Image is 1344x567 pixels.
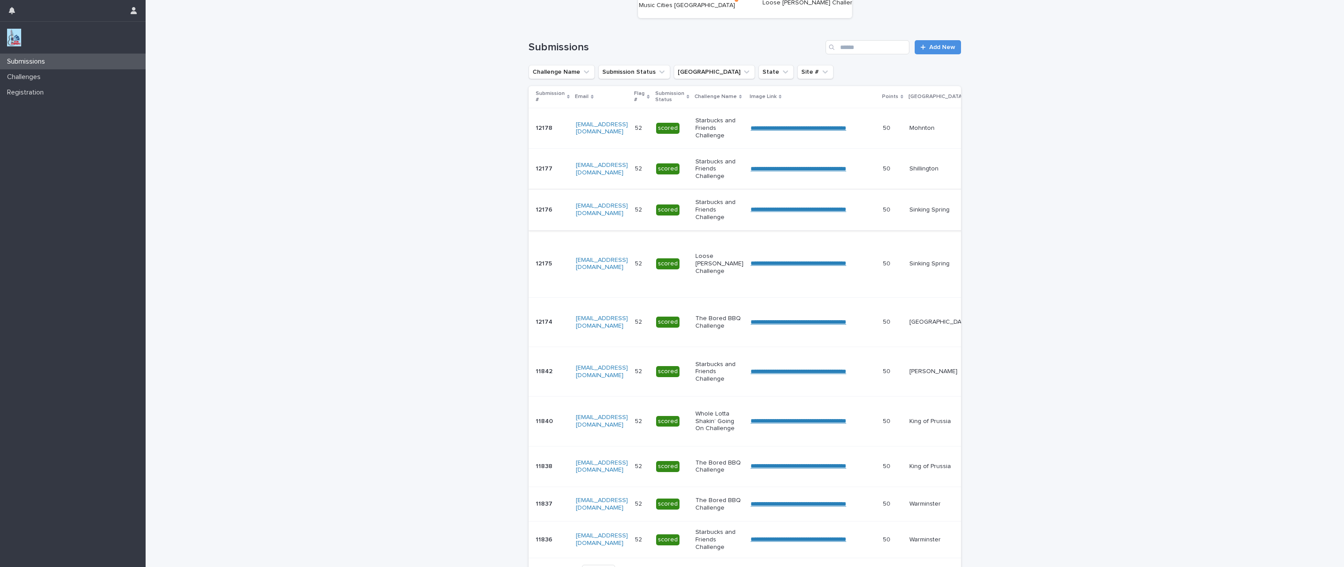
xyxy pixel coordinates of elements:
[536,123,554,132] p: 12178
[656,461,680,472] div: scored
[695,117,743,139] p: Starbucks and Friends Challenge
[909,206,970,214] p: Sinking Spring
[4,57,52,66] p: Submissions
[695,459,743,474] p: The Bored BBQ Challenge
[758,65,794,79] button: State
[909,368,970,375] p: [PERSON_NAME]
[634,89,645,105] p: Flag #
[576,460,628,473] a: [EMAIL_ADDRESS][DOMAIN_NAME]
[576,414,628,428] a: [EMAIL_ADDRESS][DOMAIN_NAME]
[883,534,892,544] p: 50
[536,163,554,173] p: 12177
[656,534,680,545] div: scored
[635,123,644,132] p: 52
[909,463,970,470] p: King of Prussia
[635,258,644,268] p: 52
[655,89,684,105] p: Submission Status
[915,40,961,54] a: Add New
[635,163,644,173] p: 52
[639,2,735,8] text: Music Cities [GEOGRAPHIC_DATA]
[883,416,892,425] p: 50
[529,397,1327,446] tr: 1184011840 [EMAIL_ADDRESS][DOMAIN_NAME]5252 scoredWhole Lotta Shakin’ Going On Challenge**** ****...
[529,108,1327,148] tr: 1217812178 [EMAIL_ADDRESS][DOMAIN_NAME]5252 scoredStarbucks and Friends Challenge**** **** **** *...
[7,29,21,46] img: jxsLJbdS1eYBI7rVAS4p
[750,92,777,102] p: Image Link
[882,92,898,102] p: Points
[909,92,964,102] p: [GEOGRAPHIC_DATA]
[529,149,1327,189] tr: 1217712177 [EMAIL_ADDRESS][DOMAIN_NAME]5252 scoredStarbucks and Friends Challenge**** **** **** *...
[656,366,680,377] div: scored
[598,65,670,79] button: Submission Status
[656,123,680,134] div: scored
[883,461,892,470] p: 50
[883,123,892,132] p: 50
[635,317,644,326] p: 52
[536,204,554,214] p: 12176
[656,163,680,174] div: scored
[695,315,743,330] p: The Bored BBQ Challenge
[695,361,743,383] p: Starbucks and Friends Challenge
[576,162,628,176] a: [EMAIL_ADDRESS][DOMAIN_NAME]
[4,73,48,81] p: Challenges
[695,253,743,275] p: Loose [PERSON_NAME] Challenge
[656,416,680,427] div: scored
[536,366,554,375] p: 11842
[536,258,554,268] p: 12175
[883,317,892,326] p: 50
[674,65,755,79] button: Closest City
[529,65,595,79] button: Challenge Name
[909,418,970,425] p: King of Prussia
[635,416,644,425] p: 52
[635,499,644,508] p: 52
[635,461,644,470] p: 52
[656,258,680,269] div: scored
[529,189,1327,230] tr: 1217612176 [EMAIL_ADDRESS][DOMAIN_NAME]5252 scoredStarbucks and Friends Challenge**** **** **** *...
[536,461,554,470] p: 11838
[826,40,909,54] input: Search
[536,89,565,105] p: Submission #
[909,500,970,508] p: Warminster
[695,92,737,102] p: Challenge Name
[576,121,628,135] a: [EMAIL_ADDRESS][DOMAIN_NAME]
[656,499,680,510] div: scored
[536,416,555,425] p: 11840
[695,529,743,551] p: Starbucks and Friends Challenge
[529,347,1327,397] tr: 1184211842 [EMAIL_ADDRESS][DOMAIN_NAME]5252 scoredStarbucks and Friends Challenge**** **** **** *...
[909,260,970,268] p: Sinking Spring
[797,65,833,79] button: Site #
[909,165,970,173] p: Shillington
[695,497,743,512] p: The Bored BBQ Challenge
[576,315,628,329] a: [EMAIL_ADDRESS][DOMAIN_NAME]
[883,499,892,508] p: 50
[656,204,680,215] div: scored
[695,199,743,221] p: Starbucks and Friends Challenge
[883,366,892,375] p: 50
[883,258,892,268] p: 50
[656,317,680,328] div: scored
[4,88,51,97] p: Registration
[576,257,628,271] a: [EMAIL_ADDRESS][DOMAIN_NAME]
[576,497,628,511] a: [EMAIL_ADDRESS][DOMAIN_NAME]
[909,318,970,326] p: [GEOGRAPHIC_DATA]
[909,125,970,132] p: Mohnton
[929,44,955,50] span: Add New
[536,534,554,544] p: 11836
[529,446,1327,487] tr: 1183811838 [EMAIL_ADDRESS][DOMAIN_NAME]5252 scoredThe Bored BBQ Challenge**** **** **** **** ****...
[635,366,644,375] p: 52
[529,297,1327,347] tr: 1217412174 [EMAIL_ADDRESS][DOMAIN_NAME]5252 scoredThe Bored BBQ Challenge**** **** **** **** ****...
[576,365,628,378] a: [EMAIL_ADDRESS][DOMAIN_NAME]
[635,534,644,544] p: 52
[536,499,554,508] p: 11837
[695,410,743,432] p: Whole Lotta Shakin’ Going On Challenge
[529,487,1327,522] tr: 1183711837 [EMAIL_ADDRESS][DOMAIN_NAME]5252 scoredThe Bored BBQ Challenge**** **** **** **** ****...
[909,536,970,544] p: Warminster
[883,163,892,173] p: 50
[695,158,743,180] p: Starbucks and Friends Challenge
[536,317,554,326] p: 12174
[883,204,892,214] p: 50
[576,533,628,546] a: [EMAIL_ADDRESS][DOMAIN_NAME]
[529,230,1327,297] tr: 1217512175 [EMAIL_ADDRESS][DOMAIN_NAME]5252 scoredLoose [PERSON_NAME] Challenge**** **** **** ***...
[635,204,644,214] p: 52
[575,92,589,102] p: Email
